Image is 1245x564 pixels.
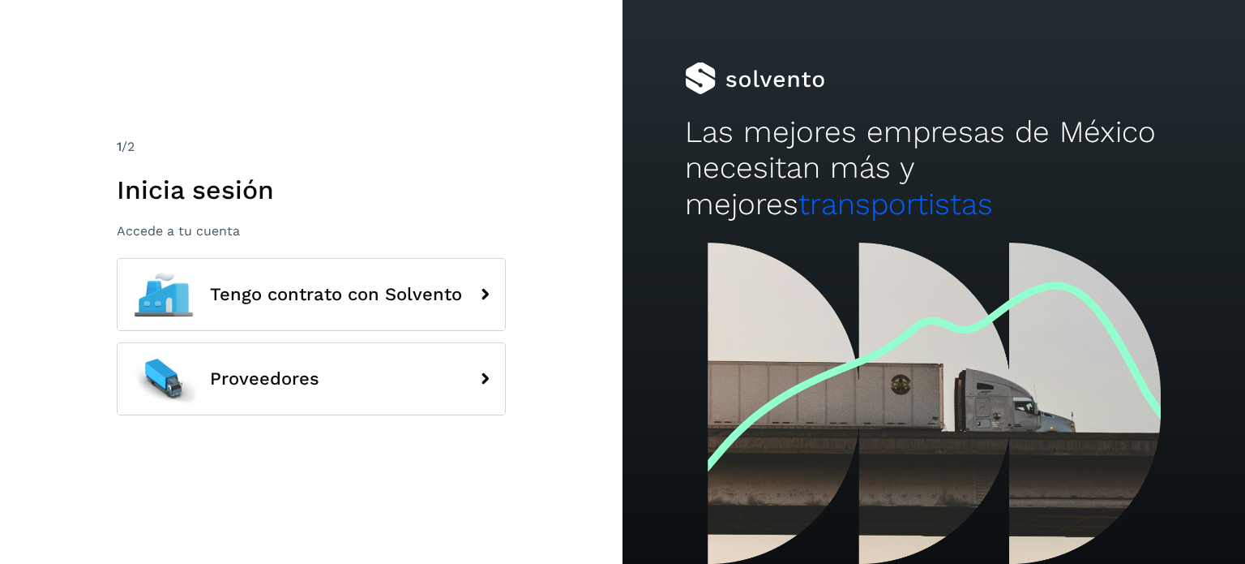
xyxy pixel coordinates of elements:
[685,114,1183,222] h2: Las mejores empresas de México necesitan más y mejores
[117,139,122,154] span: 1
[117,174,506,205] h1: Inicia sesión
[798,187,993,222] span: transportistas
[117,258,506,331] button: Tengo contrato con Solvento
[117,137,506,157] div: /2
[210,369,319,389] span: Proveedores
[117,342,506,415] button: Proveedores
[117,223,506,239] p: Accede a tu cuenta
[210,285,462,304] span: Tengo contrato con Solvento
